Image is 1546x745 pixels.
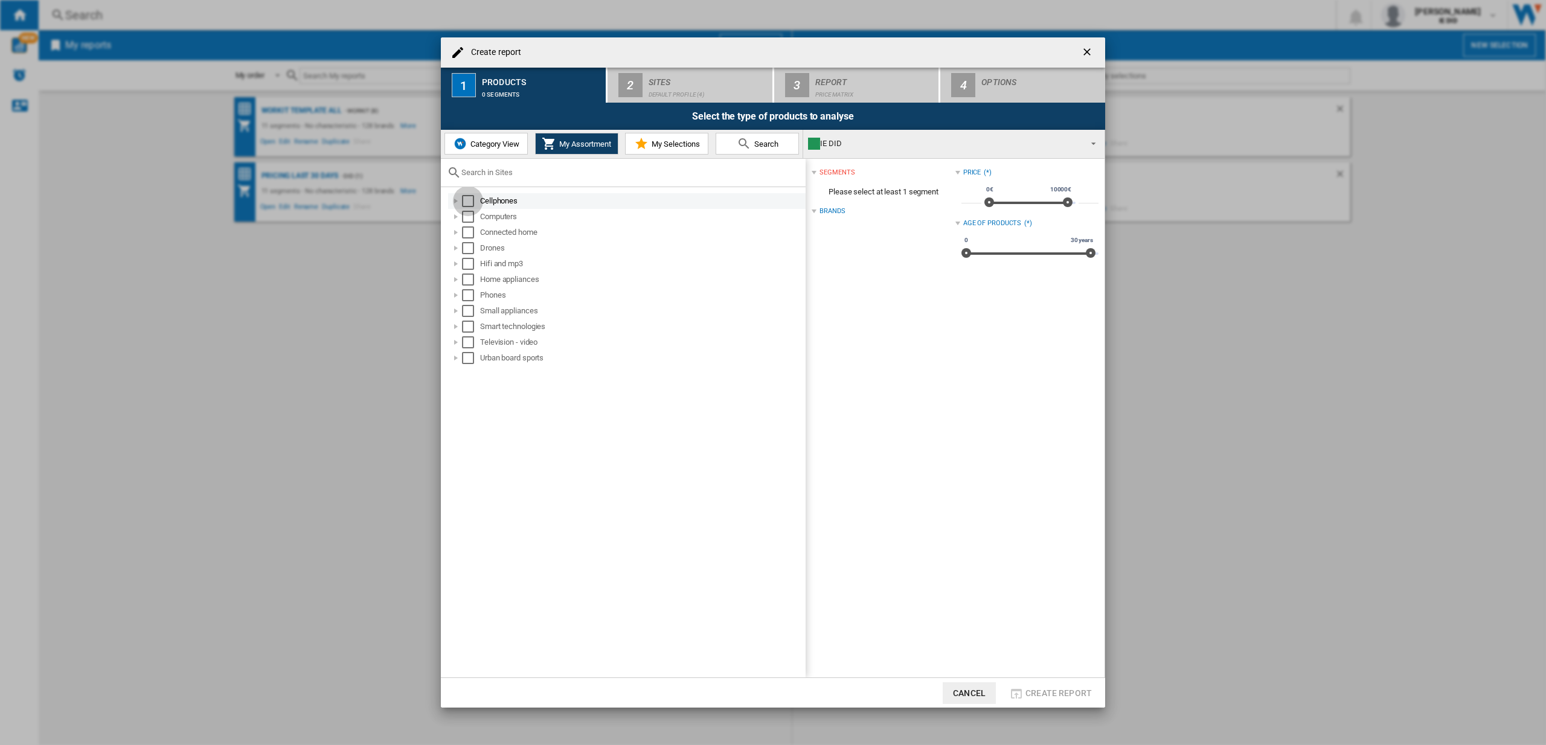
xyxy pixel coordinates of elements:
span: My Assortment [556,139,611,149]
div: 0 segments [482,85,601,98]
div: Price Matrix [815,85,934,98]
span: Create report [1025,688,1092,698]
img: wiser-icon-blue.png [453,136,467,151]
div: Products [482,72,601,85]
div: Options [981,72,1100,85]
md-checkbox: Select [462,321,480,333]
md-checkbox: Select [462,336,480,348]
div: Hifi and mp3 [480,258,804,270]
button: 2 Sites Default profile (4) [608,68,774,103]
md-checkbox: Select [462,273,480,286]
button: 3 Report Price Matrix [774,68,940,103]
span: 30 years [1069,235,1095,245]
div: Computers [480,211,804,223]
span: 10000€ [1048,185,1073,194]
div: 2 [618,73,643,97]
div: IE DID [808,135,1080,152]
md-checkbox: Select [462,211,480,223]
button: My Assortment [535,133,618,155]
md-checkbox: Select [462,352,480,364]
div: Small appliances [480,305,804,317]
md-checkbox: Select [462,305,480,317]
span: 0 [963,235,970,245]
div: Age of products [963,219,1022,228]
input: Search in Sites [461,168,800,177]
button: getI18NText('BUTTONS.CLOSE_DIALOG') [1076,40,1100,65]
span: Please select at least 1 segment [812,181,955,203]
div: 4 [951,73,975,97]
md-checkbox: Select [462,258,480,270]
md-checkbox: Select [462,289,480,301]
h4: Create report [465,46,521,59]
md-checkbox: Select [462,242,480,254]
div: Select the type of products to analyse [441,103,1105,130]
span: Search [751,139,778,149]
span: My Selections [649,139,700,149]
ng-md-icon: getI18NText('BUTTONS.CLOSE_DIALOG') [1081,46,1095,60]
button: Cancel [943,682,996,704]
button: 1 Products 0 segments [441,68,607,103]
div: Connected home [480,226,804,238]
div: Report [815,72,934,85]
button: Category View [444,133,528,155]
button: My Selections [625,133,708,155]
div: Phones [480,289,804,301]
div: segments [820,168,855,177]
div: Home appliances [480,273,804,286]
div: Default profile (4) [649,85,768,98]
div: 1 [452,73,476,97]
button: Search [716,133,799,155]
button: 4 Options [940,68,1105,103]
div: Sites [649,72,768,85]
div: 3 [785,73,809,97]
div: Urban board sports [480,352,804,364]
div: Drones [480,242,804,254]
md-checkbox: Select [462,226,480,238]
div: Cellphones [480,195,804,207]
span: Category View [467,139,519,149]
span: 0€ [984,185,995,194]
div: Smart technologies [480,321,804,333]
div: Brands [820,206,845,216]
md-checkbox: Select [462,195,480,207]
button: Create report [1006,682,1095,704]
div: Television - video [480,336,804,348]
div: Price [963,168,981,177]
